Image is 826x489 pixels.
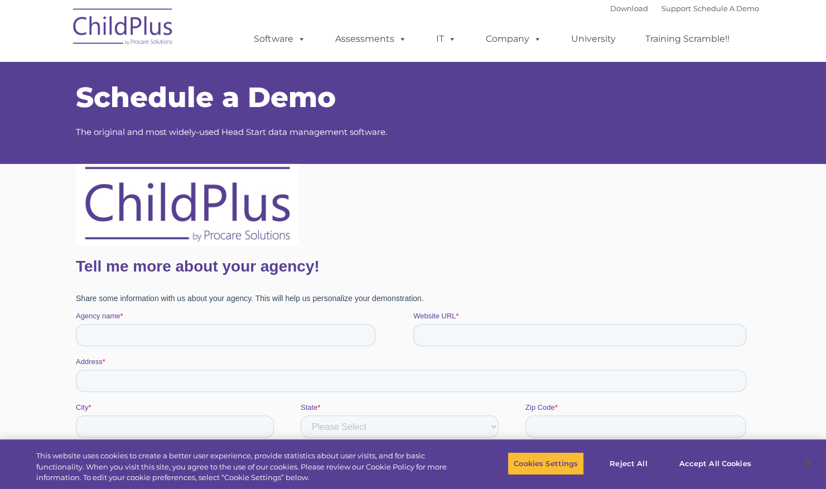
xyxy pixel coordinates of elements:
span: Schedule a Demo [76,80,336,114]
span: Job title [450,331,475,339]
button: Cookies Settings [508,452,584,475]
legend: Total Early Head Start funding count [225,416,450,423]
legend: Non Head Start funding totals [450,416,674,423]
a: University [560,28,627,50]
span: State [225,239,241,248]
a: IT [425,28,467,50]
span: Phone number [225,331,272,339]
button: Close [796,451,820,476]
span: Zip Code [450,239,479,248]
span: Website URL [337,148,380,156]
span: HS [13,477,23,486]
a: Training Scramble!! [634,28,741,50]
input: HS [3,477,10,484]
button: Accept All Cookies [673,452,757,475]
a: Company [475,28,553,50]
span: The original and most widely-used Head Start data management software. [76,127,387,137]
button: Reject All [593,452,663,475]
a: Download [610,4,648,13]
span: Early Head Start Funded Total [225,404,322,412]
img: ChildPlus by Procare Solutions [67,1,179,56]
a: Schedule A Demo [693,4,759,13]
a: Assessments [324,28,418,50]
a: Software [243,28,317,50]
div: This website uses cookies to create a better user experience, provide statistics about user visit... [36,451,455,483]
span: Non Head Start Funded Total [450,404,543,412]
font: | [610,4,759,13]
span: Last name [337,285,371,293]
a: Support [661,4,691,13]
